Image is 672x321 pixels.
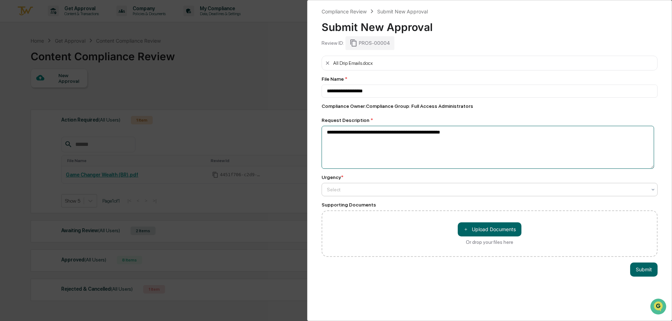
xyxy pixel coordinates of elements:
[649,298,668,317] iframe: Open customer support
[463,226,468,233] span: ＋
[322,8,367,14] div: Compliance Review
[51,89,57,95] div: 🗄️
[58,89,87,96] span: Attestations
[322,103,658,109] div: Compliance Owner : Compliance Group: Full Access Administrators
[322,174,343,180] div: Urgency
[377,8,428,14] div: Submit New Approval
[7,54,20,67] img: 1746055101610-c473b297-6a78-478c-a979-82029cc54cd1
[120,56,128,64] button: Start new chat
[322,117,658,123] div: Request Description
[14,89,45,96] span: Preclearance
[50,119,85,125] a: Powered byPylon
[630,263,658,277] button: Submit
[466,239,513,245] div: Or drop your files here
[333,60,373,66] div: All Drip Emails.docx
[24,54,115,61] div: Start new chat
[7,15,128,26] p: How can we help?
[24,61,89,67] div: We're available if you need us!
[7,89,13,95] div: 🖐️
[322,202,658,208] div: Supporting Documents
[70,119,85,125] span: Pylon
[322,15,658,33] div: Submit New Approval
[4,99,47,112] a: 🔎Data Lookup
[14,102,44,109] span: Data Lookup
[4,86,48,99] a: 🖐️Preclearance
[345,36,394,50] div: PROS-00004
[7,103,13,109] div: 🔎
[322,76,658,82] div: File Name
[48,86,90,99] a: 🗄️Attestations
[458,222,521,236] button: Or drop your files here
[322,40,344,46] div: Review ID:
